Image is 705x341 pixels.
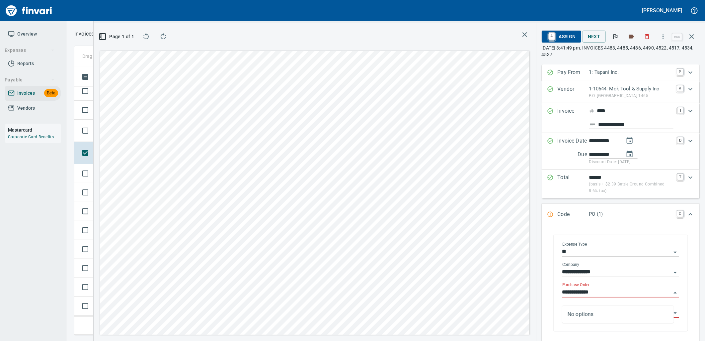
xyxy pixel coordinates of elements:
[549,33,555,40] a: A
[589,121,596,128] svg: Invoice description
[542,45,700,58] p: [DATE] 3:41:49 pm. INVOICES 4483, 4485, 4486, 4490, 4522, 4517, 4534, 4537.
[99,31,135,43] button: Page 1 of 1
[670,308,680,318] button: Open
[672,33,682,41] a: esc
[562,283,590,287] label: Purchase Order
[102,33,133,41] span: Page 1 of 1
[641,5,684,16] button: [PERSON_NAME]
[17,30,37,38] span: Overview
[677,137,683,144] a: D
[44,89,58,97] span: Beta
[589,159,673,166] p: Discount Date: [DATE]
[670,29,700,45] span: Close invoice
[5,86,61,101] a: InvoicesBeta
[558,107,589,129] p: Invoice
[677,85,683,92] a: V
[608,29,623,44] button: Flag
[558,210,589,219] p: Code
[589,210,673,218] p: PO (1)
[542,31,581,43] button: AAssign
[542,170,700,198] div: Expand
[642,7,682,14] h5: [PERSON_NAME]
[562,306,674,323] div: No options
[677,210,683,217] a: C
[558,68,589,77] p: Pay From
[640,29,655,44] button: Discard
[5,76,55,84] span: Payable
[558,85,589,99] p: Vendor
[558,137,589,166] p: Invoice Date
[670,248,680,257] button: Open
[2,44,57,57] button: Expenses
[589,93,673,99] p: P.O. [GEOGRAPHIC_DATA]-1465
[82,53,180,59] p: Drag a column heading here to group the table
[542,64,700,81] div: Expand
[17,89,35,97] span: Invoices
[5,46,55,55] span: Expenses
[589,85,673,93] p: 1-10644: Mck Tool & Supply Inc
[677,68,683,75] a: P
[17,59,34,68] span: Reports
[677,173,683,180] a: T
[5,27,61,42] a: Overview
[589,68,673,76] p: 1: Tapani Inc.
[589,107,594,115] svg: Invoice number
[2,74,57,86] button: Payable
[622,146,638,162] button: change due date
[624,29,639,44] button: Labels
[4,3,54,19] img: Finvari
[562,243,587,247] label: Expense Type
[542,133,700,170] div: Expand
[583,31,606,43] button: Next
[588,33,600,41] span: Next
[5,101,61,116] a: Vendors
[677,107,683,114] a: I
[542,103,700,133] div: Expand
[656,29,670,44] button: More
[8,135,54,139] a: Corporate Card Benefits
[670,268,680,277] button: Open
[547,31,576,42] span: Assign
[622,133,638,149] button: change date
[589,181,673,194] p: (basis + $2.39 Battle Ground Combined 8.6% tax)
[8,126,61,134] h6: Mastercard
[542,204,700,226] div: Expand
[578,151,609,159] p: Due
[74,30,94,38] p: Invoices
[562,263,580,267] label: Company
[74,30,94,38] nav: breadcrumb
[558,173,589,194] p: Total
[17,104,35,112] span: Vendors
[670,288,680,297] button: Close
[5,56,61,71] a: Reports
[542,81,700,103] div: Expand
